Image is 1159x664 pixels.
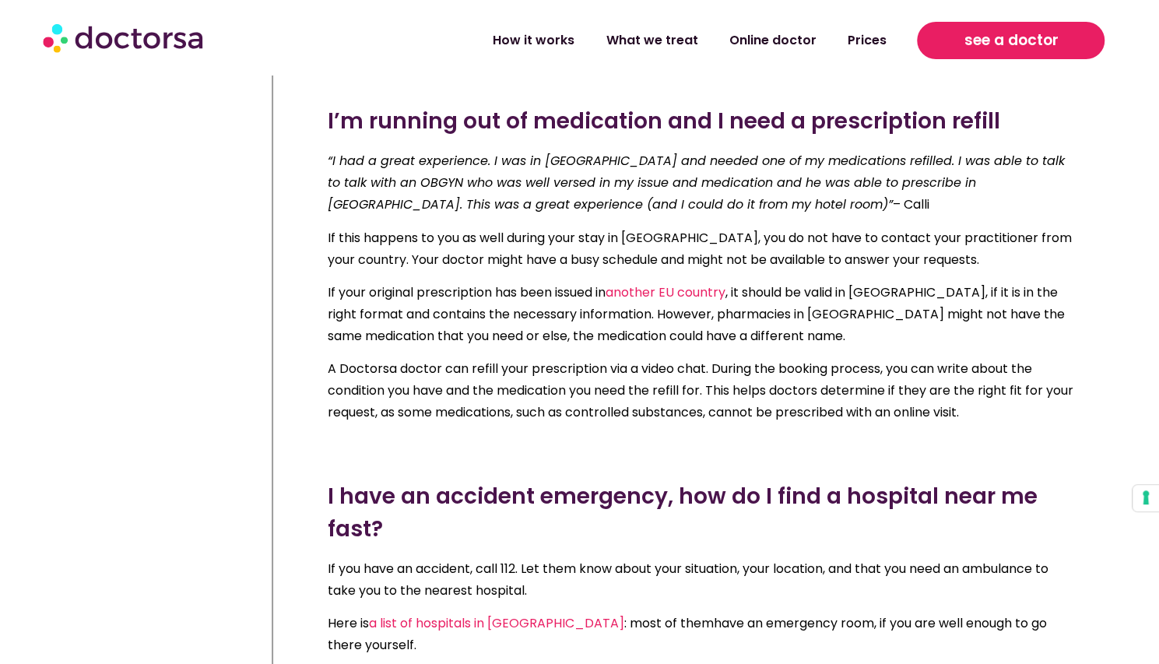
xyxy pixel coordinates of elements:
[328,283,1065,345] span: , it should be valid in [GEOGRAPHIC_DATA], if it is in the right format and contains the necessar...
[964,28,1058,53] span: see a doctor
[590,23,713,58] a: What we treat
[328,105,1074,138] h3: I’m running out of medication and I need a prescription refill
[328,283,606,301] span: If your original prescription has been issued in
[713,23,831,58] a: Online doctor
[369,614,624,632] a: a list of hospitals in [GEOGRAPHIC_DATA]
[306,23,901,58] nav: Menu
[328,560,1048,599] span: If you have an accident, call 112. Let them know about your situation, your location, and that yo...
[328,229,1072,269] span: If this happens to you as well during your stay in [GEOGRAPHIC_DATA], you do not have to contact ...
[606,283,725,301] a: another EU country
[328,152,1065,213] span: “I had a great experience. I was in [GEOGRAPHIC_DATA] and needed one of my medications refilled. ...
[1133,485,1159,511] button: Your consent preferences for tracking technologies
[893,195,929,213] span: – Calli
[917,22,1105,59] a: see a doctor
[477,23,590,58] a: How it works
[328,360,1073,421] span: A Doctorsa doctor can refill your prescription via a video chat. During the booking process, you ...
[831,23,901,58] a: Prices
[328,480,1074,546] h3: I have an accident emergency, how do I find a hospital near me fast?
[328,613,1074,656] p: : most of them
[328,614,369,632] span: Here is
